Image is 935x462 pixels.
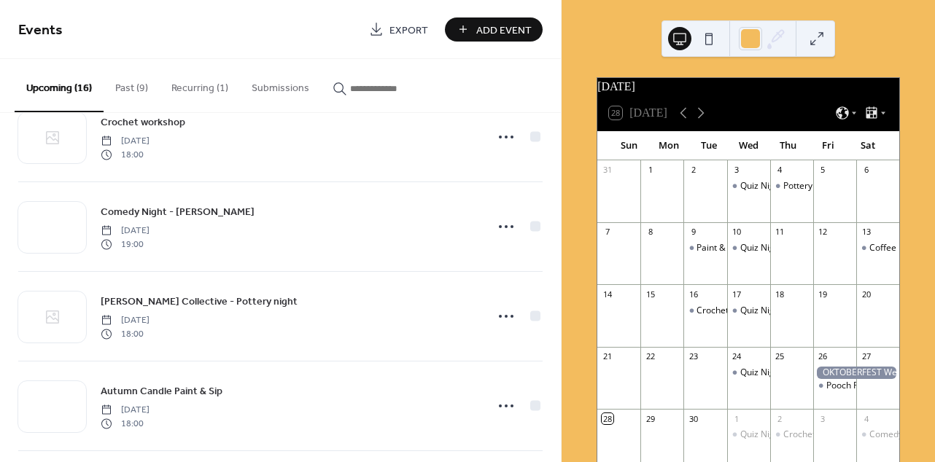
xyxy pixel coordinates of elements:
[818,227,829,238] div: 12
[861,227,872,238] div: 13
[818,413,829,424] div: 3
[770,180,813,192] div: Pottery night - Ely Clay Collective 1 year anniversary
[101,203,255,220] a: Comedy Night - [PERSON_NAME]
[740,428,783,441] div: Quiz Night
[861,413,872,424] div: 4
[861,351,872,362] div: 27
[697,242,740,254] div: Paint & Sip
[856,242,899,254] div: Coffee Fest
[683,305,726,317] div: Crochet workshop
[869,242,915,254] div: Coffee Fest
[101,293,298,310] a: [PERSON_NAME] Collective - Pottery night
[861,165,872,176] div: 6
[826,380,874,392] div: Pooch Party
[732,165,742,176] div: 3
[740,367,783,379] div: Quiz Night
[727,305,770,317] div: Quiz Night
[18,16,63,44] span: Events
[740,242,783,254] div: Quiz Night
[727,180,770,192] div: Quiz Night
[101,114,185,130] a: Crochet workshop
[645,165,656,176] div: 1
[740,180,783,192] div: Quiz Night
[101,224,150,238] span: [DATE]
[602,227,613,238] div: 7
[476,23,532,38] span: Add Event
[645,413,656,424] div: 29
[775,289,785,299] div: 18
[645,289,656,299] div: 15
[101,115,185,130] span: Crochet workshop
[602,165,613,176] div: 31
[688,165,699,176] div: 2
[602,289,613,299] div: 14
[101,327,150,340] span: 18:00
[727,428,770,441] div: Quiz Night
[104,59,160,111] button: Past (9)
[688,351,699,362] div: 23
[732,227,742,238] div: 10
[729,131,769,160] div: Wed
[861,289,872,299] div: 20
[101,238,150,251] span: 19:00
[15,59,104,112] button: Upcoming (16)
[813,380,856,392] div: Pooch Party
[818,351,829,362] div: 26
[808,131,848,160] div: Fri
[818,289,829,299] div: 19
[358,17,439,42] a: Export
[597,78,899,95] div: [DATE]
[688,131,729,160] div: Tue
[602,351,613,362] div: 21
[160,59,240,111] button: Recurring (1)
[602,413,613,424] div: 28
[697,305,770,317] div: Crochet workshop
[101,135,150,148] span: [DATE]
[389,23,428,38] span: Export
[609,131,649,160] div: Sun
[775,413,785,424] div: 2
[727,367,770,379] div: Quiz Night
[732,351,742,362] div: 24
[732,413,742,424] div: 1
[856,428,899,441] div: Comedy Night - Paul Sinha
[847,131,888,160] div: Sat
[768,131,808,160] div: Thu
[727,242,770,254] div: Quiz Night
[683,242,726,254] div: Paint & Sip
[101,404,150,417] span: [DATE]
[688,413,699,424] div: 30
[770,428,813,441] div: Crochet workshop
[101,417,150,430] span: 18:00
[775,165,785,176] div: 4
[101,383,222,399] a: Autumn Candle Paint & Sip
[101,314,150,327] span: [DATE]
[688,227,699,238] div: 9
[775,351,785,362] div: 25
[645,351,656,362] div: 22
[101,384,222,399] span: Autumn Candle Paint & Sip
[101,205,255,220] span: Comedy Night - [PERSON_NAME]
[688,289,699,299] div: 16
[775,227,785,238] div: 11
[818,165,829,176] div: 5
[101,148,150,161] span: 18:00
[645,227,656,238] div: 8
[649,131,689,160] div: Mon
[740,305,783,317] div: Quiz Night
[445,17,543,42] button: Add Event
[732,289,742,299] div: 17
[240,59,321,111] button: Submissions
[101,294,298,310] span: [PERSON_NAME] Collective - Pottery night
[783,428,857,441] div: Crochet workshop
[813,367,899,379] div: OKTOBERFEST Weekend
